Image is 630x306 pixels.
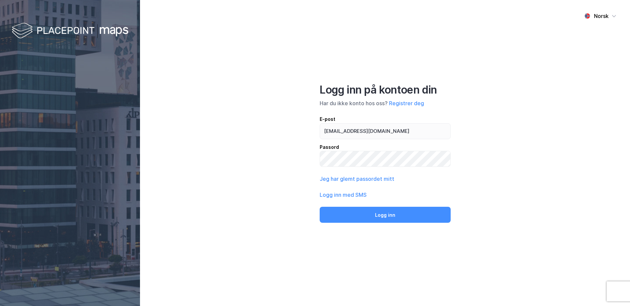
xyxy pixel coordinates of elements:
button: Logg inn [320,207,451,223]
div: Logg inn på kontoen din [320,83,451,97]
button: Registrer deg [389,99,424,107]
div: Norsk [594,12,609,20]
div: E-post [320,115,451,123]
iframe: Chat Widget [597,274,630,306]
div: Passord [320,143,451,151]
div: Kontrollprogram for chat [597,274,630,306]
div: Har du ikke konto hos oss? [320,99,451,107]
button: Logg inn med SMS [320,191,367,199]
img: logo-white.f07954bde2210d2a523dddb988cd2aa7.svg [12,21,128,41]
button: Jeg har glemt passordet mitt [320,175,394,183]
